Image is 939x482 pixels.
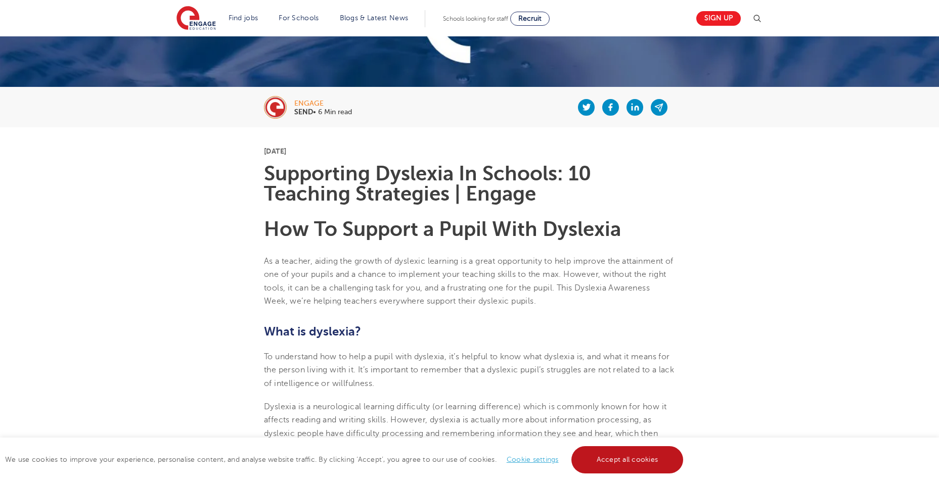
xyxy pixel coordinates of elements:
b: What is dyslexia? [264,324,361,339]
span: Schools looking for staff [443,15,508,22]
span: Recruit [518,15,542,22]
a: Find jobs [229,14,258,22]
p: [DATE] [264,148,675,155]
span: Dyslexia is a neurological learning difficulty (or learning difference) which is commonly known f... [264,402,667,464]
a: Recruit [510,12,550,26]
span: To understand how to help a pupil with dyslexia, it’s helpful to know what dyslexia is, and what ... [264,352,674,388]
a: For Schools [279,14,319,22]
a: Cookie settings [507,456,559,463]
h1: Supporting Dyslexia In Schools: 10 Teaching Strategies | Engage [264,164,675,204]
img: Engage Education [176,6,216,31]
span: As a teacher, aiding the growth of dyslexic learning is a great opportunity to help improve the a... [264,257,674,306]
a: Sign up [696,11,741,26]
a: Blogs & Latest News [340,14,409,22]
b: SEND [294,108,313,116]
b: How To Support a Pupil With Dyslexia [264,218,621,240]
span: We use cookies to improve your experience, personalise content, and analyse website traffic. By c... [5,456,686,463]
a: Accept all cookies [571,446,684,473]
p: • 6 Min read [294,109,352,116]
div: engage [294,100,352,107]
